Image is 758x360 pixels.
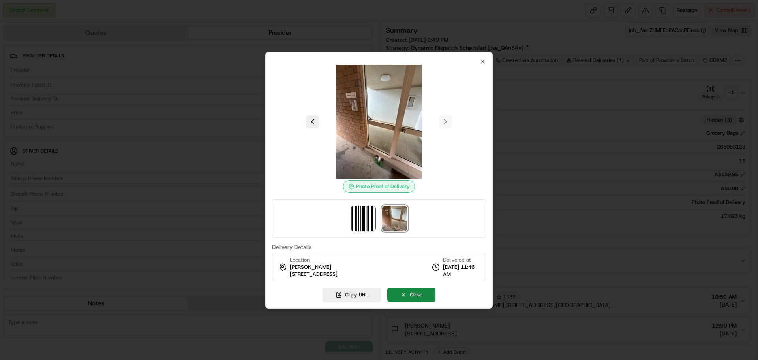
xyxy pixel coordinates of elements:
span: Location [290,256,310,264]
span: [DATE] 11:46 AM [443,264,479,278]
img: photo_proof_of_delivery image [382,206,407,231]
button: Close [387,288,435,302]
button: Copy URL [323,288,381,302]
span: [STREET_ADDRESS] [290,271,338,278]
div: Photo Proof of Delivery [343,180,415,193]
span: [PERSON_NAME] [290,264,331,271]
img: barcode_scan_on_pickup image [351,206,376,231]
label: Delivery Details [272,244,486,250]
span: Delivered at [443,256,479,264]
img: photo_proof_of_delivery image [322,65,436,179]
